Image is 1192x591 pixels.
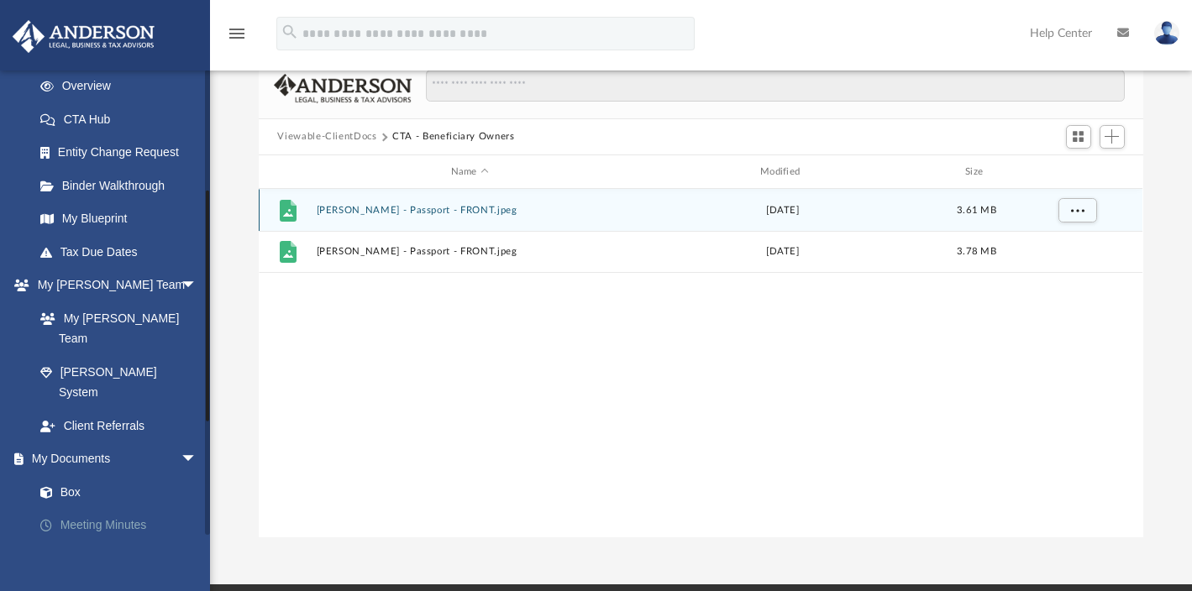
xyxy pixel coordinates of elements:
[629,165,936,180] div: Modified
[24,136,223,170] a: Entity Change Request
[1100,125,1125,149] button: Add
[12,442,223,476] a: My Documentsarrow_drop_down
[958,248,997,257] span: 3.78 MB
[24,301,206,355] a: My [PERSON_NAME] Team
[958,206,997,215] span: 3.61 MB
[1018,165,1136,180] div: id
[426,70,1124,102] input: Search files and folders
[227,24,247,44] i: menu
[266,165,308,180] div: id
[8,20,160,53] img: Anderson Advisors Platinum Portal
[24,409,214,442] a: Client Referrals
[259,189,1142,537] div: grid
[1058,198,1097,223] button: More options
[630,203,936,218] div: [DATE]
[227,32,247,44] a: menu
[12,269,214,302] a: My [PERSON_NAME] Teamarrow_drop_down
[24,355,214,409] a: [PERSON_NAME] System
[317,247,622,258] button: [PERSON_NAME] - Passport - FRONT.jpeg
[1066,125,1091,149] button: Switch to Grid View
[181,269,214,303] span: arrow_drop_down
[277,129,376,144] button: Viewable-ClientDocs
[1154,21,1179,45] img: User Pic
[317,205,622,216] button: [PERSON_NAME] - Passport - FRONT.jpeg
[281,23,299,41] i: search
[392,129,515,144] button: CTA - Beneficiary Owners
[24,169,223,202] a: Binder Walkthrough
[24,509,223,542] a: Meeting Minutes
[316,165,622,180] div: Name
[24,102,223,136] a: CTA Hub
[24,235,223,269] a: Tax Due Dates
[24,202,214,236] a: My Blueprint
[24,475,214,509] a: Box
[24,70,223,103] a: Overview
[630,245,936,260] div: [DATE]
[943,165,1011,180] div: Size
[181,442,214,477] span: arrow_drop_down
